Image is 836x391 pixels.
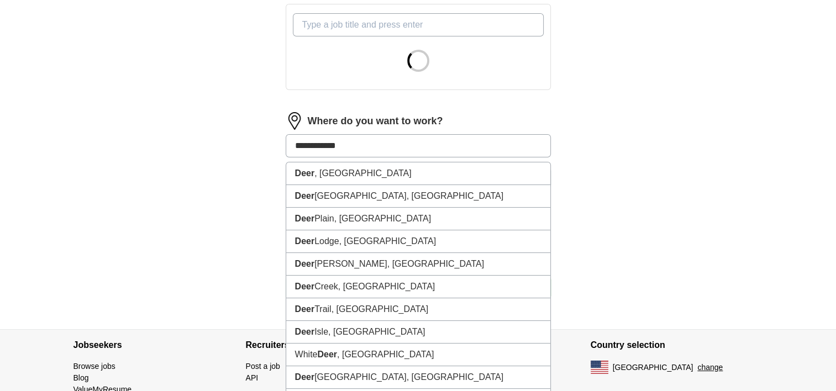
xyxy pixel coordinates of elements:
[697,362,723,373] button: change
[295,191,315,200] strong: Deer
[286,162,550,185] li: , [GEOGRAPHIC_DATA]
[295,304,315,314] strong: Deer
[286,208,550,230] li: Plain, [GEOGRAPHIC_DATA]
[295,236,315,246] strong: Deer
[286,366,550,389] li: [GEOGRAPHIC_DATA], [GEOGRAPHIC_DATA]
[613,362,693,373] span: [GEOGRAPHIC_DATA]
[286,230,550,253] li: Lodge, [GEOGRAPHIC_DATA]
[295,168,315,178] strong: Deer
[295,372,315,382] strong: Deer
[295,327,315,336] strong: Deer
[295,282,315,291] strong: Deer
[317,350,337,359] strong: Deer
[246,362,280,371] a: Post a job
[591,361,608,374] img: US flag
[286,253,550,276] li: [PERSON_NAME], [GEOGRAPHIC_DATA]
[295,259,315,268] strong: Deer
[286,321,550,344] li: Isle, [GEOGRAPHIC_DATA]
[295,214,315,223] strong: Deer
[286,185,550,208] li: [GEOGRAPHIC_DATA], [GEOGRAPHIC_DATA]
[73,373,89,382] a: Blog
[246,373,259,382] a: API
[308,114,443,129] label: Where do you want to work?
[286,344,550,366] li: White , [GEOGRAPHIC_DATA]
[591,330,763,361] h4: Country selection
[286,276,550,298] li: Creek, [GEOGRAPHIC_DATA]
[286,298,550,321] li: Trail, [GEOGRAPHIC_DATA]
[286,112,303,130] img: location.png
[293,13,544,36] input: Type a job title and press enter
[73,362,115,371] a: Browse jobs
